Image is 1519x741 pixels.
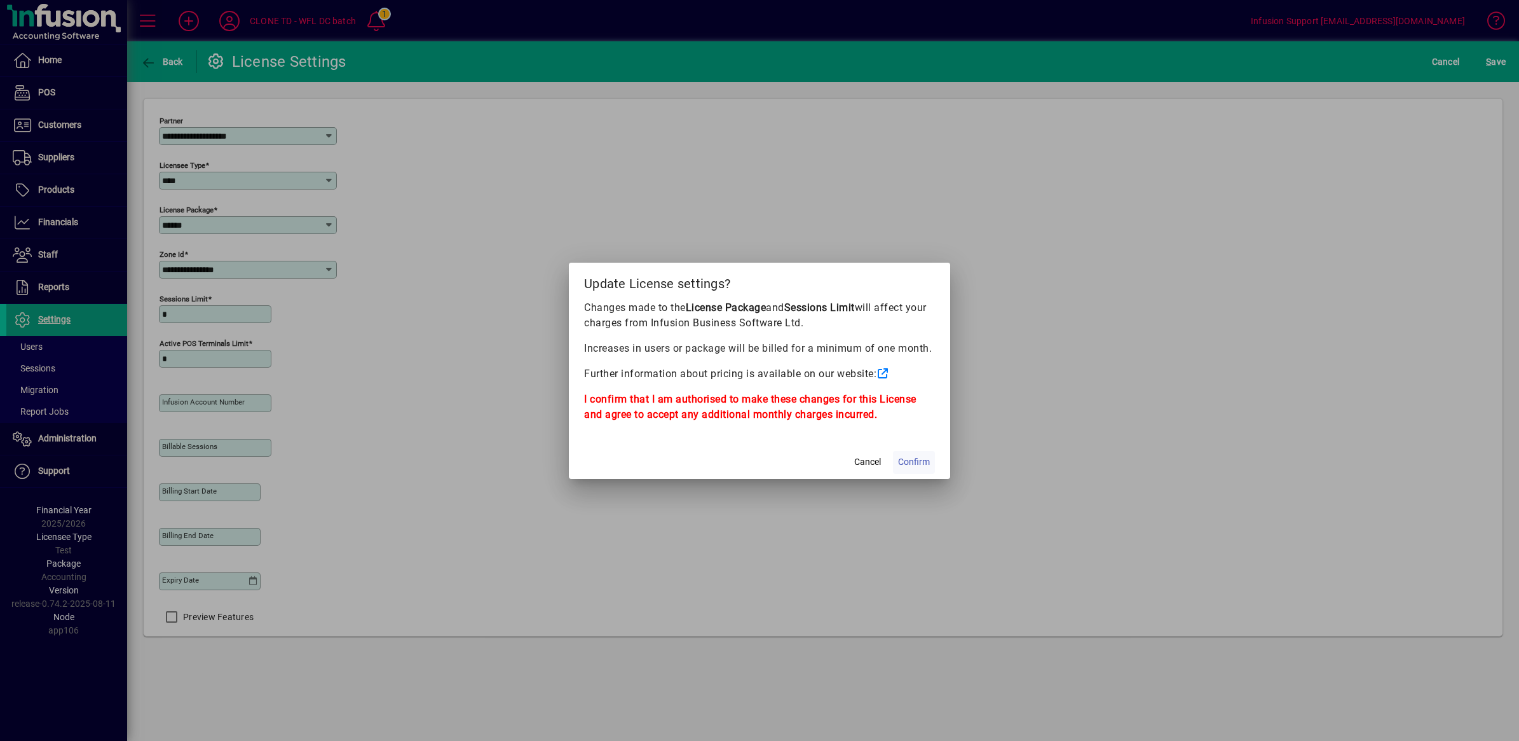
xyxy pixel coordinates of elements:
[584,366,935,382] p: Further information about pricing is available on our website:
[584,393,916,420] b: I confirm that I am authorised to make these changes for this License and agree to accept any add...
[686,301,766,314] b: License Package
[584,341,935,356] p: Increases in users or package will be billed for a minimum of one month.
[854,455,881,469] span: Cancel
[893,451,935,474] button: Confirm
[847,451,888,474] button: Cancel
[784,301,855,314] b: Sessions Limit
[584,300,935,331] p: Changes made to the and will affect your charges from Infusion Business Software Ltd.
[898,455,930,469] span: Confirm
[569,263,950,300] h2: Update License settings?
